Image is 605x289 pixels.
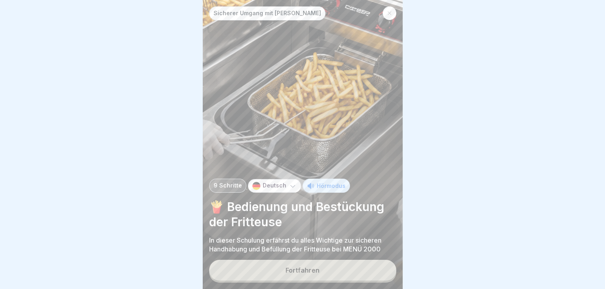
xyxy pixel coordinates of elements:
[214,10,321,17] p: Sicherer Umgang mit [PERSON_NAME]
[209,199,396,229] p: 🍟 Bedienung und Bestückung der Fritteuse
[209,260,396,281] button: Fortfahren
[252,182,260,190] img: de.svg
[286,267,319,274] div: Fortfahren
[214,182,242,189] p: 9 Schritte
[263,182,286,189] p: Deutsch
[209,236,396,253] p: In dieser Schulung erfährst du alles Wichtige zur sicheren Handhabung und Befüllung der Fritteuse...
[317,181,345,190] p: Hörmodus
